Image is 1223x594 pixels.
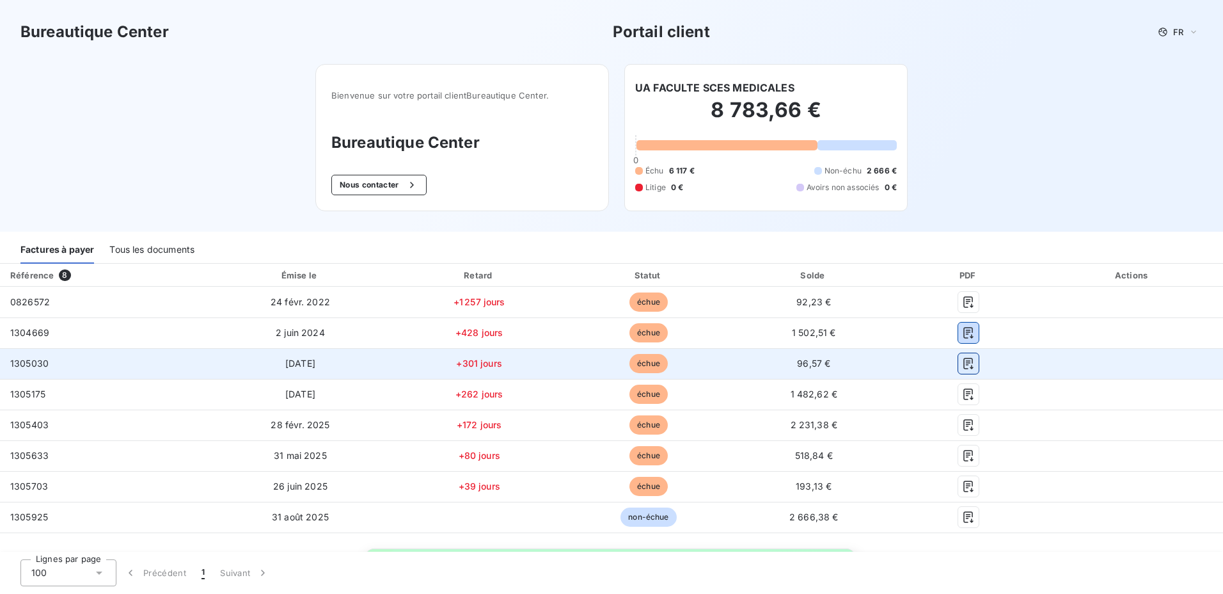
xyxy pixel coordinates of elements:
span: 2 666 € [867,165,897,177]
span: [DATE] [285,358,315,369]
div: Retard [396,269,562,282]
div: Statut [567,269,730,282]
span: 2 231,38 € [791,419,838,430]
span: 1305633 [10,450,49,461]
span: 0 € [671,182,683,193]
span: +301 jours [456,358,502,369]
span: [DATE] [285,389,315,399]
span: Litige [645,182,666,193]
span: 1 [201,566,205,579]
span: 1305403 [10,419,49,430]
span: 96,57 € [797,358,830,369]
span: 24 févr. 2022 [271,296,330,307]
h3: Portail client [613,20,710,44]
span: échue [629,385,668,404]
span: 0826572 [10,296,50,307]
span: 193,13 € [796,481,832,492]
span: 8 [59,269,70,281]
h2: 8 783,66 € [635,97,897,136]
span: échue [629,323,668,342]
span: 31 août 2025 [272,511,329,522]
span: 26 juin 2025 [273,481,327,492]
span: Échu [645,165,664,177]
span: +80 jours [459,450,500,461]
span: Bienvenue sur votre portail client Bureautique Center . [331,90,593,100]
span: 1 502,51 € [792,327,836,338]
span: 28 févr. 2025 [271,419,329,430]
span: échue [629,293,668,312]
span: 1305925 [10,511,48,522]
span: échue [629,477,668,496]
span: +428 jours [455,327,503,338]
span: 100 [31,566,47,579]
div: Référence [10,270,54,280]
span: 92,23 € [796,296,831,307]
span: Avoirs non associés [807,182,880,193]
h3: Bureautique Center [20,20,169,44]
button: Suivant [212,559,277,586]
span: échue [629,354,668,373]
div: PDF [898,269,1039,282]
span: 0 € [885,182,897,193]
button: Nous contacter [331,175,426,195]
span: 1305175 [10,389,45,399]
span: 31 mai 2025 [274,450,327,461]
span: +262 jours [455,389,503,399]
span: 6 117 € [669,165,695,177]
div: Tous les documents [109,237,194,264]
span: FR [1173,27,1183,37]
span: Non-échu [825,165,862,177]
div: Solde [735,269,893,282]
div: Émise le [210,269,391,282]
span: 1 482,62 € [791,389,838,399]
span: 1305030 [10,358,49,369]
span: 1305703 [10,481,48,492]
span: 1304669 [10,327,49,338]
span: 2 666,38 € [789,511,839,522]
div: Factures à payer [20,237,94,264]
span: +172 jours [457,419,502,430]
span: 2 juin 2024 [276,327,325,338]
div: Actions [1045,269,1220,282]
span: +1 257 jours [454,296,505,307]
h3: Bureautique Center [331,131,593,154]
span: non-échue [620,508,676,527]
span: 518,84 € [795,450,833,461]
span: échue [629,415,668,435]
span: échue [629,446,668,465]
button: 1 [194,559,212,586]
h6: UA FACULTE SCES MEDICALES [635,80,794,95]
span: 0 [633,155,638,165]
span: +39 jours [459,481,500,492]
button: Précédent [116,559,194,586]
